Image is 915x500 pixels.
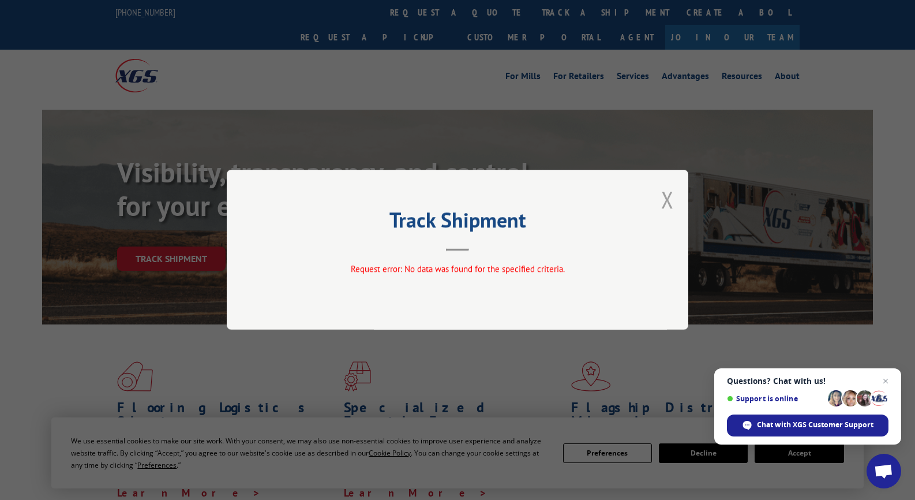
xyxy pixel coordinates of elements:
[284,212,631,234] h2: Track Shipment
[867,454,901,488] div: Open chat
[727,394,824,403] span: Support is online
[661,184,674,215] button: Close modal
[757,420,873,430] span: Chat with XGS Customer Support
[351,264,565,275] span: Request error: No data was found for the specified criteria.
[879,374,892,388] span: Close chat
[727,376,888,386] span: Questions? Chat with us!
[727,415,888,436] div: Chat with XGS Customer Support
